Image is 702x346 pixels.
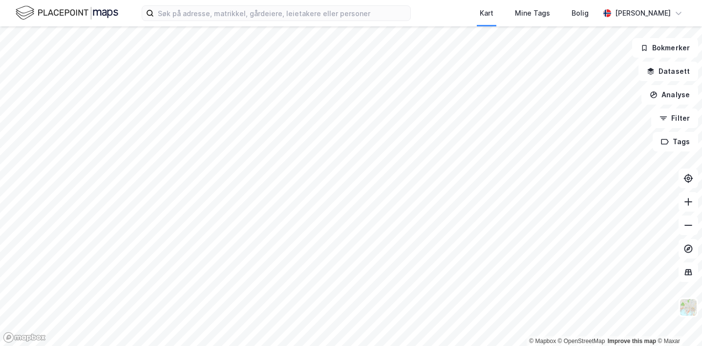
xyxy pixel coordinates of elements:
button: Tags [653,132,698,151]
button: Datasett [638,62,698,81]
img: Z [679,298,698,317]
a: Mapbox [529,338,556,345]
button: Bokmerker [632,38,698,58]
a: Improve this map [608,338,656,345]
div: Kart [480,7,493,19]
button: Filter [651,108,698,128]
div: Bolig [572,7,589,19]
img: logo.f888ab2527a4732fd821a326f86c7f29.svg [16,4,118,22]
button: Analyse [641,85,698,105]
div: [PERSON_NAME] [615,7,671,19]
iframe: Chat Widget [653,299,702,346]
input: Søk på adresse, matrikkel, gårdeiere, leietakere eller personer [154,6,410,21]
div: Mine Tags [515,7,550,19]
a: Mapbox homepage [3,332,46,343]
a: OpenStreetMap [558,338,605,345]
